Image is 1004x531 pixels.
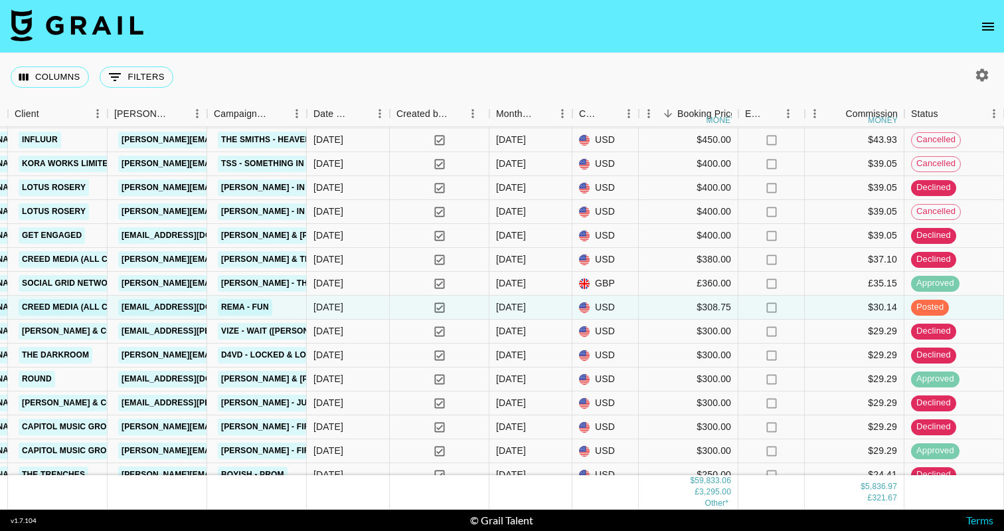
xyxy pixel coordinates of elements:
a: [PERSON_NAME][EMAIL_ADDRESS][DOMAIN_NAME] [118,203,335,220]
div: $29.29 [805,391,904,415]
div: USD [572,463,639,487]
a: [EMAIL_ADDRESS][DOMAIN_NAME] [118,227,267,244]
a: [PERSON_NAME] & Co LLC [19,395,134,411]
span: cancelled [912,134,960,146]
a: [PERSON_NAME] - Just Two Girls [218,395,369,411]
button: Select columns [11,66,89,88]
span: declined [911,349,956,362]
a: Get Engaged [19,227,85,244]
div: Sep '25 [496,396,526,409]
a: Terms [966,514,993,526]
div: 9/24/2025 [313,444,343,457]
a: [EMAIL_ADDRESS][DOMAIN_NAME] [118,371,267,387]
div: $300.00 [639,320,738,344]
a: Influur [19,132,61,148]
div: $450.00 [639,128,738,152]
span: declined [911,421,956,433]
div: $300.00 [639,344,738,368]
div: $ [861,481,865,492]
a: [EMAIL_ADDRESS][PERSON_NAME][DOMAIN_NAME] [118,395,335,411]
button: Menu [88,104,108,124]
div: 321.67 [872,492,897,504]
div: money [868,116,898,124]
a: [PERSON_NAME] & Co LLC [19,323,134,340]
a: [PERSON_NAME] - There It Goes [218,275,363,292]
div: Sep '25 [496,157,526,170]
div: 9/12/2025 [313,396,343,409]
div: $43.93 [805,128,904,152]
button: Sort [268,104,287,123]
a: The Darkroom [19,347,92,364]
div: 9/5/2025 [313,348,343,362]
div: Campaign (Type) [207,101,307,127]
div: $ [690,475,695,486]
div: USD [572,391,639,415]
div: 9/6/2025 [313,133,343,146]
div: Booking Price [677,101,736,127]
div: Campaign (Type) [214,101,268,127]
a: [EMAIL_ADDRESS][PERSON_NAME][DOMAIN_NAME] [118,323,335,340]
div: $30.14 [805,296,904,320]
button: Menu [805,104,825,124]
button: Sort [938,104,957,123]
div: Sep '25 [496,420,526,433]
div: $380.00 [639,248,738,272]
a: Creed Media (All Campaigns) [19,299,157,316]
a: [PERSON_NAME] & The Kid Laroi - Lost [218,251,392,268]
div: © Grail Talent [470,514,533,527]
button: Sort [39,104,58,123]
a: Lotus Rosery [19,203,89,220]
div: Sep '25 [496,300,526,314]
button: Sort [659,104,677,123]
div: $39.05 [805,152,904,176]
a: Boyish - Prom [218,467,288,483]
div: USD [572,368,639,391]
div: Booker [108,101,207,127]
div: $300.00 [639,368,738,391]
button: Show filters [100,66,173,88]
div: £ [695,486,699,498]
a: [PERSON_NAME] & [PERSON_NAME] - [DEMOGRAPHIC_DATA] [218,227,471,244]
div: USD [572,152,639,176]
a: The Trenches [19,467,88,483]
div: $24.41 [805,463,904,487]
div: USD [572,176,639,200]
div: $300.00 [639,391,738,415]
span: declined [911,181,956,194]
a: [PERSON_NAME][EMAIL_ADDRESS][PERSON_NAME][DOMAIN_NAME] [118,419,403,435]
div: Currency [572,101,639,127]
div: $300.00 [639,415,738,439]
button: Sort [351,104,370,123]
span: declined [911,229,956,242]
div: Created by Grail Team [396,101,448,127]
a: [PERSON_NAME] - First original thought [218,419,408,435]
div: $29.29 [805,439,904,463]
div: Status [911,101,938,127]
div: 9/5/2025 [313,157,343,170]
button: Sort [827,104,845,123]
button: Menu [619,104,639,124]
div: USD [572,224,639,248]
div: USD [572,200,639,224]
a: KORA WORKS LIMITED [19,156,117,172]
span: € 37.55 [705,498,728,508]
div: Date Created [313,101,351,127]
div: USD [572,415,639,439]
a: [PERSON_NAME][EMAIL_ADDRESS][DOMAIN_NAME] [118,347,335,364]
a: [PERSON_NAME][EMAIL_ADDRESS][DOMAIN_NAME] [118,179,335,196]
button: Menu [984,104,1004,124]
a: Social Grid Network Limited [19,275,157,292]
div: $400.00 [639,224,738,248]
span: approved [911,277,960,290]
div: GBP [572,272,639,296]
button: open drawer [975,13,1001,40]
a: [PERSON_NAME] & [PERSON_NAME] - Ocean [218,371,408,387]
button: Menu [778,104,798,124]
div: USD [572,248,639,272]
span: declined [911,469,956,481]
div: 59,833.06 [695,475,731,486]
div: Sep '25 [496,276,526,290]
div: $37.10 [805,248,904,272]
span: cancelled [912,158,960,170]
div: $400.00 [639,176,738,200]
